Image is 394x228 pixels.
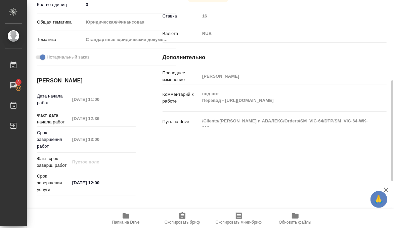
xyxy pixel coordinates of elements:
[163,70,200,83] p: Последнее изменение
[200,115,368,127] textarea: /Clients/[PERSON_NAME] и АВАЛЕКС/Orders/SM_VIC-64/DTP/SM_VIC-64-WK-010
[200,71,368,81] input: Пустое поле
[70,114,129,123] input: Пустое поле
[370,191,387,208] button: 🙏
[37,155,70,169] p: Факт. срок заверш. работ
[37,36,83,43] p: Тематика
[163,13,200,20] p: Ставка
[83,16,176,28] div: Юридическая/Финансовая
[37,173,70,193] p: Срок завершения услуги
[154,209,211,228] button: Скопировать бриф
[13,79,24,85] span: 3
[37,112,70,125] p: Факт. дата начала работ
[37,77,136,85] h4: [PERSON_NAME]
[37,1,83,8] p: Кол-во единиц
[83,34,176,45] div: Стандартные юридические документы, договоры, уставы
[200,88,368,106] textarea: под нот Перевод - [URL][DOMAIN_NAME]
[47,54,89,61] span: Нотариальный заказ
[70,94,129,104] input: Пустое поле
[163,118,200,125] p: Путь на drive
[373,192,385,206] span: 🙏
[163,53,387,62] h4: Дополнительно
[70,135,129,144] input: Пустое поле
[70,178,129,188] input: ✎ Введи что-нибудь
[165,220,200,225] span: Скопировать бриф
[211,209,267,228] button: Скопировать мини-бриф
[200,11,368,21] input: Пустое поле
[37,129,70,150] p: Срок завершения работ
[112,220,140,225] span: Папка на Drive
[2,77,25,94] a: 3
[279,220,311,225] span: Обновить файлы
[267,209,323,228] button: Обновить файлы
[37,19,83,26] p: Общая тематика
[200,28,368,39] div: RUB
[163,91,200,105] p: Комментарий к работе
[216,220,262,225] span: Скопировать мини-бриф
[163,30,200,37] p: Валюта
[70,157,129,167] input: Пустое поле
[37,93,70,106] p: Дата начала работ
[98,209,154,228] button: Папка на Drive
